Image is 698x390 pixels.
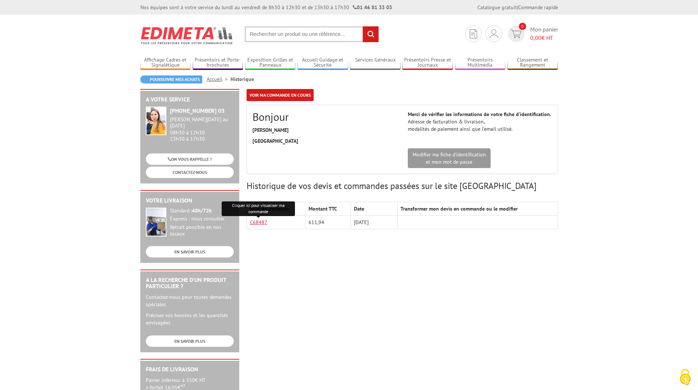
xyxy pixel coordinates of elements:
[672,365,698,390] button: Cookies (fenêtre modale)
[507,57,558,69] a: Classement et Rangement
[146,366,234,373] h2: Frais de Livraison
[193,57,243,69] a: Présentoirs et Porte-brochures
[519,23,526,30] span: 0
[252,127,289,133] strong: [PERSON_NAME]
[252,111,397,123] h2: Bonjour
[398,202,558,216] th: Transformer mon devis en commande ou le modifier
[247,89,314,101] a: Voir ma commande en cours
[140,57,191,69] a: Affichage Cadres et Signalétique
[140,22,234,49] img: Edimeta
[408,148,491,168] a: Modifier ma fiche d'identificationet mon mot de passe
[170,208,234,214] div: Standard :
[351,202,397,216] th: Date
[146,246,234,257] a: EN SAVOIR PLUS
[181,383,185,388] sup: HT
[245,26,379,42] input: Rechercher un produit ou une référence...
[530,34,558,42] span: € HT
[350,57,400,69] a: Services Généraux
[306,202,351,216] th: Montant TTC
[170,107,225,114] strong: [PHONE_NUMBER] 03
[146,107,166,135] img: widget-service.jpg
[490,29,498,38] img: devis rapide
[170,116,234,142] div: 08h30 à 12h30 13h30 à 17h30
[506,25,558,42] a: devis rapide 0 Mon panier 0,00€ HT
[408,111,551,118] strong: Merci de vérifier les informations de votre fiche d’identification.
[146,312,234,326] p: Précisez vos besoins et les quantités envisagées
[511,30,521,38] img: devis rapide
[192,207,212,214] strong: 48h/72h
[230,75,254,83] li: Historique
[140,75,202,83] a: Poursuivre mes achats
[470,29,477,38] img: devis rapide
[402,57,453,69] a: Présentoirs Presse et Journaux
[146,197,234,204] h2: Votre livraison
[408,111,552,133] p: Adresse de facturation & livraison, modalités de paiement ainsi que l’email utilisé.
[676,368,694,386] img: Cookies (fenêtre modale)
[518,4,558,11] a: Commande rapide
[140,4,392,11] div: Nos équipes sont à votre service du lundi au vendredi de 8h30 à 12h30 et de 13h30 à 17h30
[250,219,267,226] a: C68487
[146,96,234,103] h2: A votre service
[477,4,517,11] a: Catalogue gratuit
[353,4,392,11] strong: 01 46 81 33 03
[146,293,234,308] p: Contactez-nous pour toutes demandes spéciales
[247,181,558,191] h3: Historique de vos devis et commandes passées sur le site [GEOGRAPHIC_DATA]
[170,216,234,222] div: Express : nous consulter
[146,167,234,178] a: CONTACTEZ-NOUS
[530,25,558,42] span: Mon panier
[146,277,234,290] h2: A la recherche d'un produit particulier ?
[245,57,296,69] a: Exposition Grilles et Panneaux
[252,138,298,144] strong: [GEOGRAPHIC_DATA]
[170,224,234,237] div: Retrait possible en nos locaux
[351,216,397,229] td: [DATE]
[146,335,234,347] a: EN SAVOIR PLUS
[170,116,234,129] div: [PERSON_NAME][DATE] au [DATE]
[298,57,348,69] a: Accueil Guidage et Sécurité
[146,208,166,237] img: widget-livraison.jpg
[207,76,230,82] a: Accueil
[146,153,234,165] a: ON VOUS RAPPELLE ?
[530,34,542,41] span: 0,00
[477,4,558,11] div: |
[363,26,378,42] input: rechercher
[455,57,506,69] a: Présentoirs Multimédia
[306,216,351,229] td: 611,94
[222,201,295,216] div: Cliquer ici pour visualiser ma commande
